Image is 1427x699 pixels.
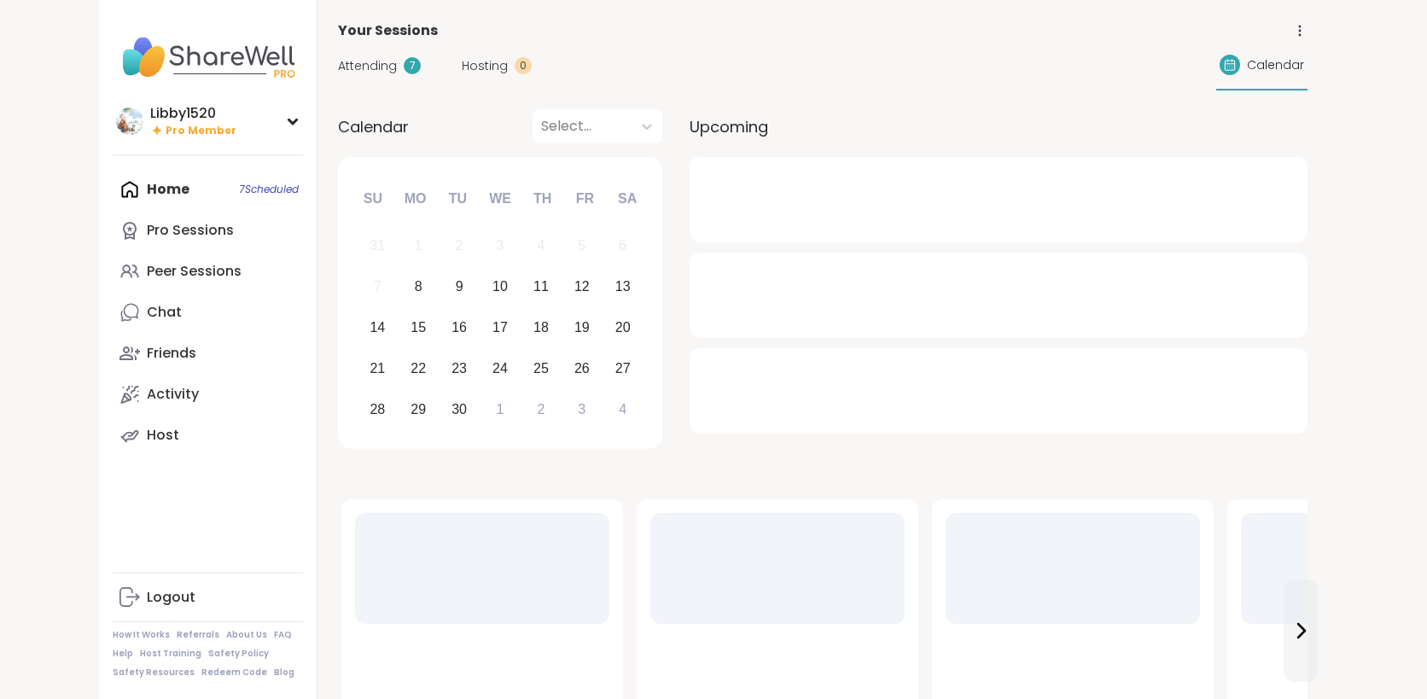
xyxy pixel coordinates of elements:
[563,350,600,387] div: Choose Friday, September 26th, 2025
[415,275,422,298] div: 8
[113,27,303,87] img: ShareWell Nav Logo
[462,57,508,75] span: Hosting
[357,225,643,429] div: month 2025-09
[690,115,768,138] span: Upcoming
[492,275,508,298] div: 10
[147,344,196,363] div: Friends
[537,398,545,421] div: 2
[482,310,519,347] div: Choose Wednesday, September 17th, 2025
[533,275,549,298] div: 11
[566,180,603,218] div: Fr
[604,350,641,387] div: Choose Saturday, September 27th, 2025
[400,350,437,387] div: Choose Monday, September 22nd, 2025
[113,648,133,660] a: Help
[411,357,426,380] div: 22
[574,275,590,298] div: 12
[113,374,303,415] a: Activity
[113,415,303,456] a: Host
[396,180,434,218] div: Mo
[523,350,560,387] div: Choose Thursday, September 25th, 2025
[578,398,585,421] div: 3
[515,57,532,74] div: 0
[359,269,396,306] div: Not available Sunday, September 7th, 2025
[604,391,641,428] div: Choose Saturday, October 4th, 2025
[451,398,467,421] div: 30
[481,180,519,218] div: We
[113,251,303,292] a: Peer Sessions
[482,228,519,265] div: Not available Wednesday, September 3rd, 2025
[338,57,397,75] span: Attending
[274,629,292,641] a: FAQ
[492,316,508,339] div: 17
[451,357,467,380] div: 23
[1247,56,1304,74] span: Calendar
[113,333,303,374] a: Friends
[482,391,519,428] div: Choose Wednesday, October 1st, 2025
[523,269,560,306] div: Choose Thursday, September 11th, 2025
[482,269,519,306] div: Choose Wednesday, September 10th, 2025
[370,398,385,421] div: 28
[201,667,267,679] a: Redeem Code
[619,234,626,257] div: 6
[451,316,467,339] div: 16
[456,275,463,298] div: 9
[400,228,437,265] div: Not available Monday, September 1st, 2025
[492,357,508,380] div: 24
[615,275,631,298] div: 13
[338,115,409,138] span: Calendar
[359,350,396,387] div: Choose Sunday, September 21st, 2025
[497,398,504,421] div: 1
[615,357,631,380] div: 27
[574,357,590,380] div: 26
[177,629,219,641] a: Referrals
[563,228,600,265] div: Not available Friday, September 5th, 2025
[523,228,560,265] div: Not available Thursday, September 4th, 2025
[415,234,422,257] div: 1
[147,303,182,322] div: Chat
[370,357,385,380] div: 21
[147,426,179,445] div: Host
[456,234,463,257] div: 2
[150,104,236,123] div: Libby1520
[563,269,600,306] div: Choose Friday, September 12th, 2025
[147,262,242,281] div: Peer Sessions
[338,20,438,41] span: Your Sessions
[370,316,385,339] div: 14
[537,234,545,257] div: 4
[615,316,631,339] div: 20
[113,292,303,333] a: Chat
[113,577,303,618] a: Logout
[147,385,199,404] div: Activity
[574,316,590,339] div: 19
[140,648,201,660] a: Host Training
[400,269,437,306] div: Choose Monday, September 8th, 2025
[116,108,143,135] img: Libby1520
[497,234,504,257] div: 3
[147,588,195,607] div: Logout
[113,667,195,679] a: Safety Resources
[400,391,437,428] div: Choose Monday, September 29th, 2025
[113,210,303,251] a: Pro Sessions
[563,310,600,347] div: Choose Friday, September 19th, 2025
[619,398,626,421] div: 4
[359,228,396,265] div: Not available Sunday, August 31st, 2025
[523,310,560,347] div: Choose Thursday, September 18th, 2025
[166,124,236,138] span: Pro Member
[563,391,600,428] div: Choose Friday, October 3rd, 2025
[441,310,478,347] div: Choose Tuesday, September 16th, 2025
[533,357,549,380] div: 25
[374,275,382,298] div: 7
[226,629,267,641] a: About Us
[604,310,641,347] div: Choose Saturday, September 20th, 2025
[359,310,396,347] div: Choose Sunday, September 14th, 2025
[604,228,641,265] div: Not available Saturday, September 6th, 2025
[523,391,560,428] div: Choose Thursday, October 2nd, 2025
[441,350,478,387] div: Choose Tuesday, September 23rd, 2025
[604,269,641,306] div: Choose Saturday, September 13th, 2025
[359,391,396,428] div: Choose Sunday, September 28th, 2025
[370,234,385,257] div: 31
[354,180,392,218] div: Su
[524,180,562,218] div: Th
[274,667,294,679] a: Blog
[609,180,646,218] div: Sa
